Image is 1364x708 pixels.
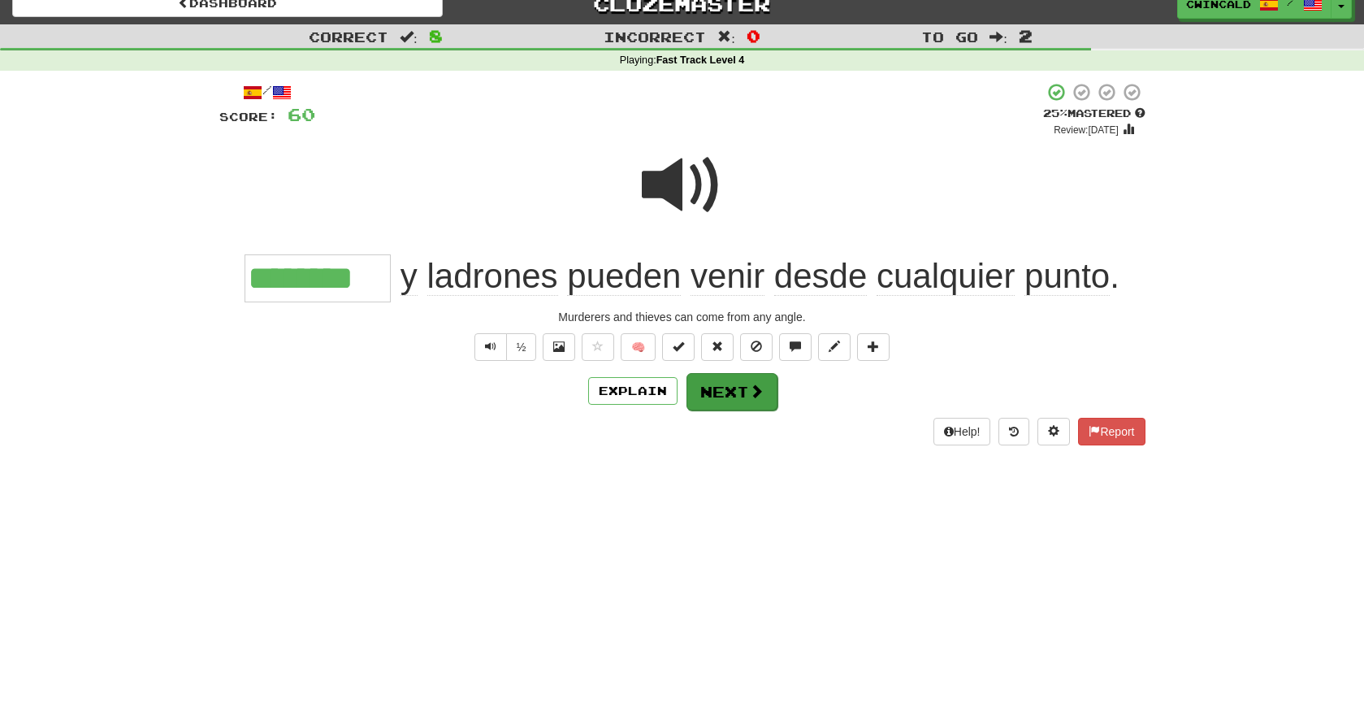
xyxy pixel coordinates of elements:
span: Incorrect [604,28,706,45]
button: Edit sentence (alt+d) [818,333,851,361]
button: Play sentence audio (ctl+space) [474,333,507,361]
span: desde [774,257,867,296]
button: Add to collection (alt+a) [857,333,890,361]
span: : [989,30,1007,44]
button: Reset to 0% Mastered (alt+r) [701,333,734,361]
div: / [219,82,315,102]
button: Help! [933,418,991,445]
span: To go [921,28,978,45]
span: y [401,257,418,296]
span: 25 % [1043,106,1067,119]
button: Set this sentence to 100% Mastered (alt+m) [662,333,695,361]
span: ladrones [427,257,558,296]
span: 8 [429,26,443,46]
span: venir [691,257,764,296]
button: Show image (alt+x) [543,333,575,361]
button: Discuss sentence (alt+u) [779,333,812,361]
small: Review: [DATE] [1054,124,1119,136]
span: Correct [309,28,388,45]
span: pueden [567,257,681,296]
span: punto [1024,257,1110,296]
button: Ignore sentence (alt+i) [740,333,773,361]
button: Report [1078,418,1145,445]
span: : [400,30,418,44]
button: Favorite sentence (alt+f) [582,333,614,361]
span: Score: [219,110,278,124]
span: cualquier [877,257,1015,296]
span: 2 [1019,26,1033,46]
div: Text-to-speech controls [471,333,537,361]
button: Explain [588,377,678,405]
span: . [391,257,1119,296]
strong: Fast Track Level 4 [656,54,745,66]
span: 60 [288,104,315,124]
div: Murderers and thieves can come from any angle. [219,309,1145,325]
button: Round history (alt+y) [998,418,1029,445]
button: Next [686,373,777,410]
div: Mastered [1043,106,1145,121]
span: : [717,30,735,44]
button: 🧠 [621,333,656,361]
button: ½ [506,333,537,361]
span: 0 [747,26,760,46]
